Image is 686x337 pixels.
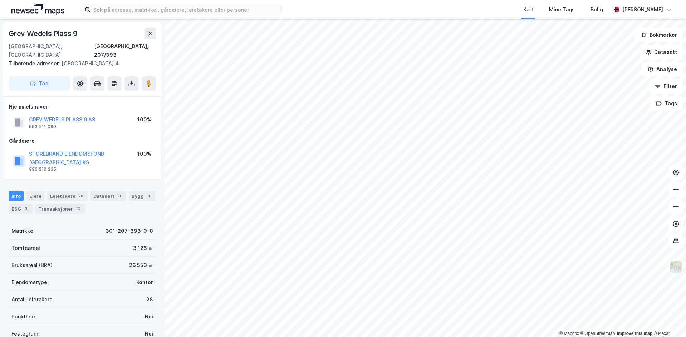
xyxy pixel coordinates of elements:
button: Tags [650,96,683,111]
div: Kontor [136,278,153,287]
div: Bruksareal (BRA) [11,261,53,270]
div: [GEOGRAPHIC_DATA], [GEOGRAPHIC_DATA] [9,42,94,59]
button: Filter [649,79,683,94]
div: 3 [116,192,123,200]
div: 993 511 080 [29,124,56,130]
div: Leietakere [47,191,88,201]
span: Tilhørende adresser: [9,60,62,66]
div: 3 [23,205,30,212]
div: Grev Wedels Plass 9 [9,28,79,39]
a: OpenStreetMap [580,331,615,336]
div: Eiendomstype [11,278,47,287]
div: Transaksjoner [35,204,85,214]
div: Antall leietakere [11,295,53,304]
div: Gårdeiere [9,137,156,145]
iframe: Chat Widget [650,303,686,337]
div: ESG [9,204,33,214]
a: Improve this map [617,331,652,336]
img: Z [669,260,683,273]
div: Bygg [129,191,155,201]
input: Søk på adresse, matrikkel, gårdeiere, leietakere eller personer [90,4,281,15]
a: Mapbox [559,331,579,336]
div: Info [9,191,24,201]
div: 100% [137,115,151,124]
div: 1 [145,192,152,200]
div: Hjemmelshaver [9,102,156,111]
div: Tomteareal [11,244,40,252]
div: 301-207-393-0-0 [106,227,153,235]
div: Punktleie [11,312,35,321]
div: 26 550 ㎡ [129,261,153,270]
button: Analyse [642,62,683,76]
div: 100% [137,150,151,158]
div: [GEOGRAPHIC_DATA], 207/393 [94,42,156,59]
button: Datasett [640,45,683,59]
div: 3 126 ㎡ [133,244,153,252]
div: 28 [77,192,85,200]
div: [GEOGRAPHIC_DATA] 4 [9,59,150,68]
img: logo.a4113a55bc3d86da70a041830d287a7e.svg [11,4,64,15]
div: Datasett [90,191,126,201]
div: [PERSON_NAME] [622,5,663,14]
div: Eiere [26,191,44,201]
div: Matrikkel [11,227,35,235]
div: 28 [146,295,153,304]
div: Bolig [591,5,603,14]
div: Mine Tags [549,5,575,14]
button: Bokmerker [635,28,683,42]
div: 10 [74,205,82,212]
div: Kart [523,5,533,14]
div: Nei [145,312,153,321]
div: 996 210 235 [29,166,56,172]
button: Tag [9,76,70,91]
